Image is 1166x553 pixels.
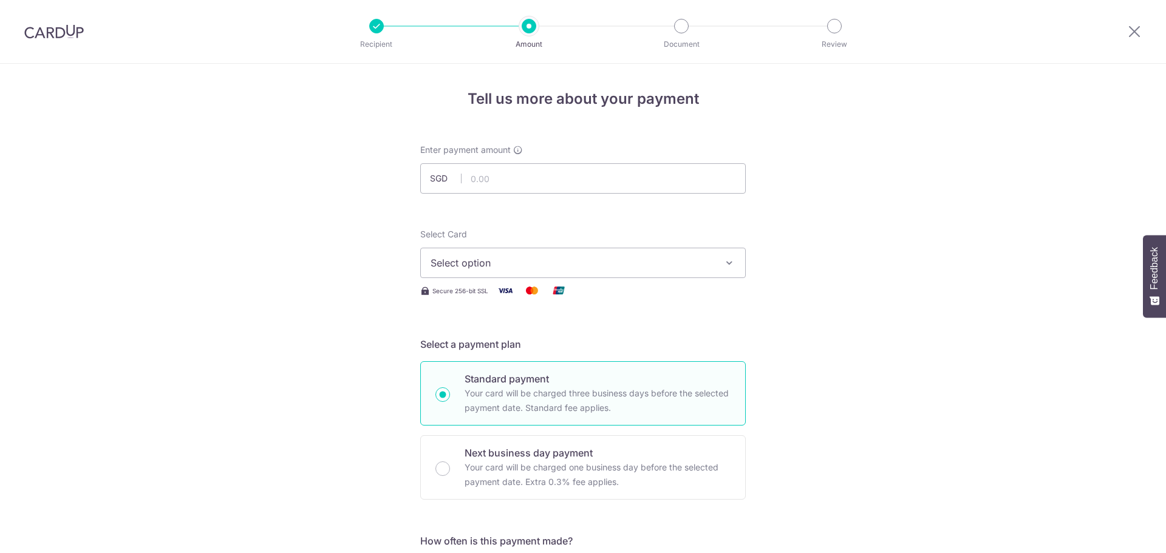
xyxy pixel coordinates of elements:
span: Secure 256-bit SSL [432,286,488,296]
iframe: Opens a widget where you can find more information [1088,517,1154,547]
img: Mastercard [520,283,544,298]
p: Your card will be charged one business day before the selected payment date. Extra 0.3% fee applies. [465,460,731,489]
img: Visa [493,283,517,298]
span: Enter payment amount [420,144,511,156]
h5: Select a payment plan [420,337,746,351]
button: Feedback - Show survey [1143,235,1166,317]
h4: Tell us more about your payment [420,88,746,110]
span: SGD [430,172,462,185]
button: Select option [420,248,746,278]
p: Next business day payment [465,446,731,460]
p: Review [789,38,879,50]
span: translation missing: en.payables.payment_networks.credit_card.summary.labels.select_card [420,229,467,239]
input: 0.00 [420,163,746,194]
p: Amount [484,38,574,50]
p: Standard payment [465,371,731,386]
span: Feedback [1149,247,1160,290]
img: CardUp [24,24,84,39]
img: Union Pay [547,283,571,298]
p: Your card will be charged three business days before the selected payment date. Standard fee appl... [465,386,731,415]
span: Select option [431,256,714,270]
p: Document [636,38,726,50]
p: Recipient [332,38,421,50]
h5: How often is this payment made? [420,534,746,548]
